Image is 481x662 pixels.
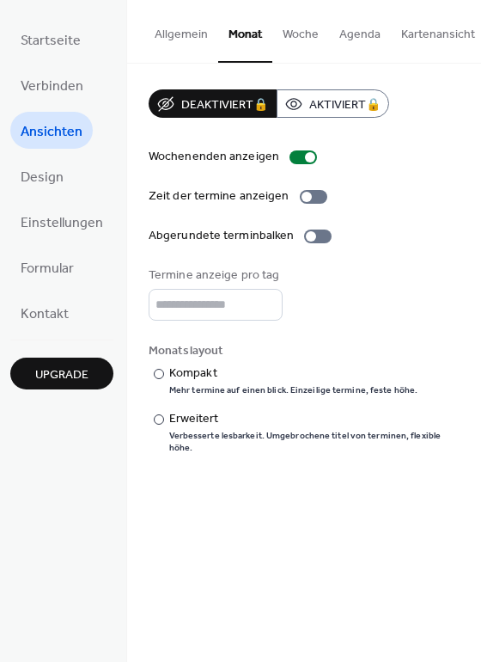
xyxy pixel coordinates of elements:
div: Erweitert [169,410,456,428]
span: Upgrade [35,366,88,384]
div: Zeit der termine anzeigen [149,187,289,205]
span: Verbinden [21,73,83,100]
div: Monatslayout [149,342,456,360]
span: Kontakt [21,301,69,328]
div: Mehr termine auf einen blick. Einzeilige termine, feste höhe. [169,384,417,396]
a: Startseite [10,21,91,58]
a: Kontakt [10,294,79,331]
a: Design [10,157,74,194]
div: Termine anzeige pro tag [149,267,279,285]
a: Formular [10,248,84,285]
a: Ansichten [10,112,93,149]
span: Startseite [21,28,81,54]
span: Formular [21,255,74,282]
a: Verbinden [10,66,94,103]
span: Ansichten [21,119,82,145]
div: Abgerundete terminbalken [149,227,294,245]
button: Upgrade [10,358,113,389]
div: Verbesserte lesbarkeit. Umgebrochene titel von terminen, flexible höhe. [169,430,460,454]
span: Einstellungen [21,210,103,236]
span: Design [21,164,64,191]
a: Einstellungen [10,203,113,240]
div: Kompakt [169,365,414,383]
div: Wochenenden anzeigen [149,148,279,166]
